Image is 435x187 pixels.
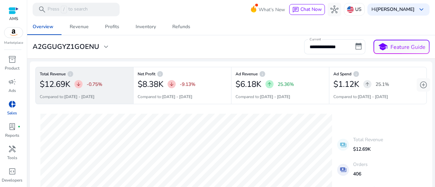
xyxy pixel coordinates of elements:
p: Marketplace [4,40,23,45]
span: inventory_2 [8,55,16,63]
span: info [67,71,74,77]
h6: Total Revenue [40,73,129,75]
div: Refunds [172,24,190,29]
p: Compared to: [333,94,388,100]
span: Chat Now [300,6,322,13]
p: AMS [8,16,19,22]
span: school [378,42,388,52]
p: Press to search [48,6,88,13]
span: keyboard_arrow_down [417,5,425,14]
p: 25.36% [278,81,294,88]
span: hub [330,5,338,14]
p: $12.69K [353,146,383,153]
h2: $12.69K [40,79,70,89]
span: info [353,71,360,77]
div: Revenue [70,24,89,29]
span: code_blocks [8,167,16,175]
div: Inventory [136,24,156,29]
h6: Ad Spend [333,73,422,75]
p: Hi [371,7,415,12]
p: -0.75% [87,81,102,88]
button: chatChat Now [289,4,325,15]
b: [DATE] - [DATE] [260,94,290,99]
span: fiber_manual_record [18,125,20,128]
p: 25.1% [376,81,389,88]
p: Compared to: [138,94,192,100]
p: Compared to: [40,94,94,100]
b: [PERSON_NAME] [376,6,415,13]
span: chat [292,6,299,13]
span: campaign [8,78,16,86]
span: search [38,5,46,14]
p: Total Revenue [353,136,383,143]
p: Reports [5,132,19,138]
span: info [259,71,266,77]
span: donut_small [8,100,16,108]
div: Overview [33,24,53,29]
h6: Ad Revenue [236,73,325,75]
p: Ads [8,88,16,94]
mat-icon: payments [337,139,349,151]
mat-label: Current [310,37,321,42]
button: hub [328,3,341,16]
b: [DATE] - [DATE] [162,94,192,99]
h2: $1.12K [333,79,359,89]
p: Product [5,65,19,71]
img: us.svg [347,6,354,13]
button: schoolFeature Guide [373,40,430,54]
p: Tools [7,155,17,161]
span: arrow_upward [365,81,370,87]
p: 406 [353,170,368,177]
span: lab_profile [8,123,16,131]
p: Developers [2,177,22,183]
b: [DATE] - [DATE] [64,94,94,99]
span: info [157,71,163,77]
p: US [355,3,362,15]
span: What's New [259,4,285,16]
h2: $6.18K [236,79,261,89]
b: [DATE] - [DATE] [358,94,388,99]
img: amazon.svg [4,27,23,38]
h2: $8.38K [138,79,163,89]
h6: Net Profit [138,73,227,75]
span: / [61,6,67,13]
p: Sales [7,110,17,116]
span: add_circle [419,81,428,89]
p: -9.13% [180,81,195,88]
mat-icon: payments [337,164,349,176]
p: Orders [353,161,368,168]
span: arrow_downward [169,81,174,87]
span: arrow_downward [76,81,81,87]
h3: A2GGUGYZ1GOENU [33,43,99,51]
span: expand_more [102,43,110,51]
p: Feature Guide [390,43,425,51]
span: handyman [8,145,16,153]
p: Compared to: [236,94,290,100]
div: Profits [105,24,119,29]
button: add_circle [417,78,430,92]
span: arrow_upward [267,81,272,87]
